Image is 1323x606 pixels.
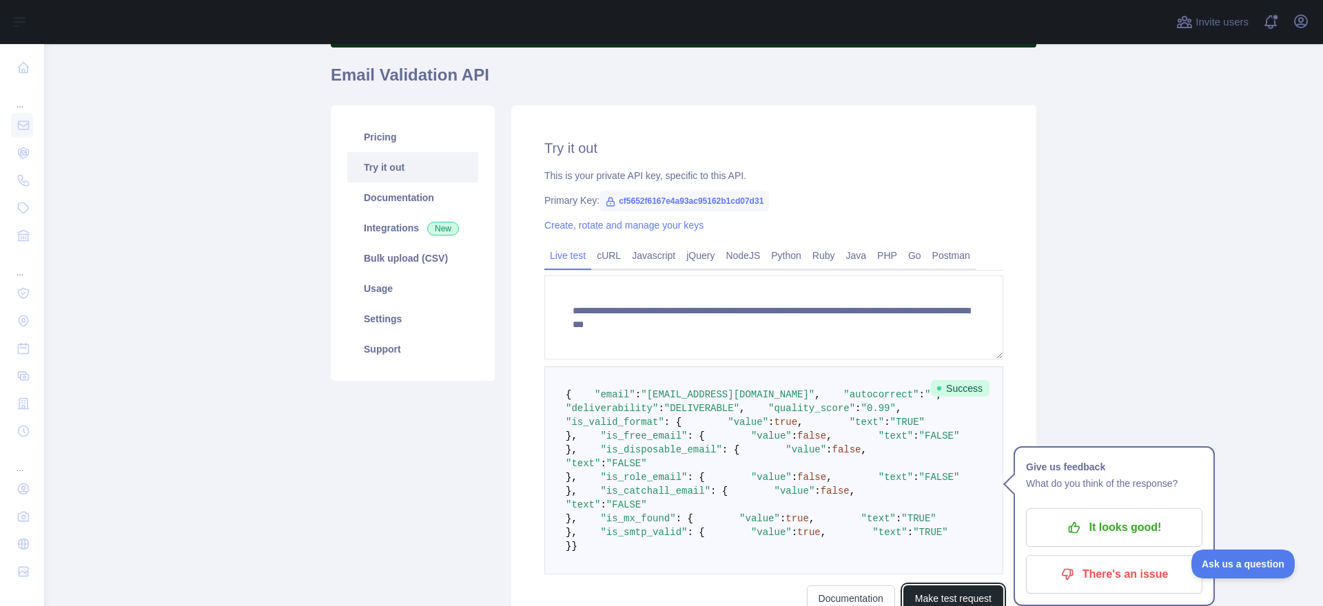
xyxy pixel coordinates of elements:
[1196,14,1249,30] span: Invite users
[896,513,901,524] span: :
[606,458,647,469] span: "FALSE"
[768,417,774,428] span: :
[931,380,989,397] span: Success
[544,220,704,231] a: Create, rotate and manage your keys
[566,430,577,441] span: },
[544,194,1003,207] div: Primary Key:
[903,244,927,267] a: Go
[347,213,478,243] a: Integrations New
[658,403,664,414] span: :
[566,472,577,483] span: },
[807,244,841,267] a: Ruby
[687,430,704,441] span: : {
[626,244,681,267] a: Javascript
[1173,11,1251,33] button: Invite users
[919,430,960,441] span: "FALSE"
[879,430,913,441] span: "text"
[907,527,913,538] span: :
[913,472,919,483] span: :
[775,485,815,497] span: "value"
[884,417,890,428] span: :
[710,485,728,497] span: : {
[797,472,826,483] span: false
[600,527,687,538] span: "is_smtp_valid"
[566,444,577,455] span: },
[11,83,33,110] div: ...
[681,244,720,267] a: jQuery
[896,403,901,414] span: ,
[664,403,739,414] span: "DELIVERABLE"
[347,243,478,273] a: Bulk upload (CSV)
[566,527,577,538] span: },
[544,169,1003,182] div: This is your private API key, specific to this API.
[826,444,832,455] span: :
[728,417,768,428] span: "value"
[1026,475,1202,492] p: What do you think of the response?
[814,389,820,400] span: ,
[641,389,814,400] span: "[EMAIL_ADDRESS][DOMAIN_NAME]"
[774,417,797,428] span: true
[566,485,577,497] span: },
[591,244,626,267] a: cURL
[821,485,850,497] span: false
[826,472,832,483] span: ,
[901,513,936,524] span: "TRUE"
[571,541,577,552] span: }
[919,389,925,400] span: :
[11,446,33,474] div: ...
[347,152,478,182] a: Try it out
[925,389,936,400] span: ""
[751,527,792,538] span: "value"
[821,527,826,538] span: ,
[687,472,704,483] span: : {
[927,244,976,267] a: Postman
[850,417,884,428] span: "text"
[792,430,797,441] span: :
[768,403,855,414] span: "quality_score"
[11,251,33,278] div: ...
[600,430,687,441] span: "is_free_email"
[600,485,710,497] span: "is_catchall_email"
[841,244,872,267] a: Java
[566,541,571,552] span: }
[913,527,947,538] span: "TRUE"
[347,304,478,334] a: Settings
[600,458,606,469] span: :
[861,444,867,455] span: ,
[855,403,861,414] span: :
[797,430,826,441] span: false
[566,513,577,524] span: },
[826,430,832,441] span: ,
[606,499,647,510] span: "FALSE"
[687,527,704,538] span: : {
[566,389,571,400] span: {
[722,444,739,455] span: : {
[347,334,478,364] a: Support
[872,527,907,538] span: "text"
[566,417,664,428] span: "is_valid_format"
[347,122,478,152] a: Pricing
[1191,550,1295,578] iframe: Toggle Customer Support
[347,182,478,213] a: Documentation
[1026,459,1202,475] h1: Give us feedback
[566,403,658,414] span: "deliverability"
[635,389,641,400] span: :
[600,444,721,455] span: "is_disposable_email"
[913,430,919,441] span: :
[832,444,861,455] span: false
[809,513,814,524] span: ,
[843,389,919,400] span: "autocorrect"
[814,485,820,497] span: :
[599,191,769,211] span: cf5652f6167e4a93ac95162b1cd07d31
[919,472,960,483] span: "FALSE"
[792,472,797,483] span: :
[861,513,896,524] span: "text"
[861,403,896,414] span: "0.99"
[872,244,903,267] a: PHP
[595,389,635,400] span: "email"
[850,485,855,497] span: ,
[792,527,797,538] span: :
[797,527,821,538] span: true
[544,138,1003,158] h2: Try it out
[739,403,745,414] span: ,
